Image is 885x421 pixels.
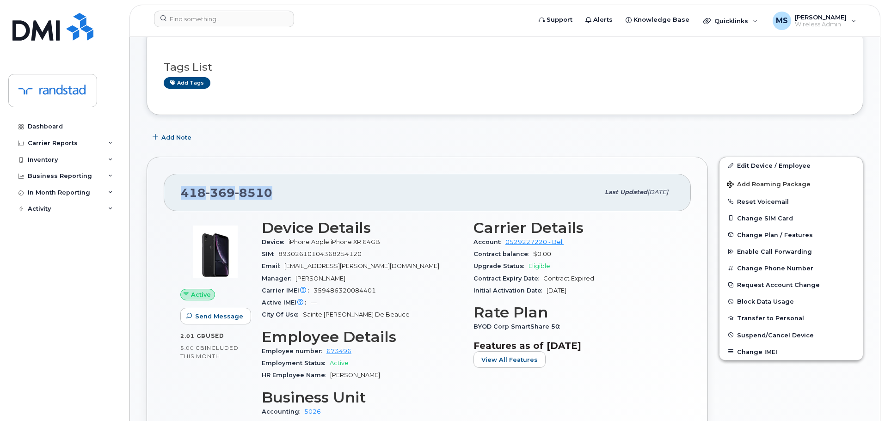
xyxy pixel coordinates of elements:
a: 0529227220 - Bell [505,238,564,245]
a: Edit Device / Employee [719,157,863,174]
a: Add tags [164,77,210,89]
span: iPhone Apple iPhone XR 64GB [289,238,380,245]
span: Email [262,262,284,269]
span: BYOD Corp SmartShare 50 [473,323,565,330]
span: Change Plan / Features [737,231,813,238]
div: Quicklinks [697,12,764,30]
span: Add Roaming Package [727,181,811,189]
h3: Carrier Details [473,220,674,236]
button: Enable Call Forwarding [719,243,863,260]
span: Device [262,238,289,245]
span: 369 [206,186,235,200]
span: Eligible [529,262,550,269]
span: — [311,299,317,306]
span: Contract Expiry Date [473,275,543,282]
span: [EMAIL_ADDRESS][PERSON_NAME][DOMAIN_NAME] [284,262,439,269]
span: 359486320084401 [313,287,376,294]
span: 418 [181,186,272,200]
span: Last updated [605,189,647,195]
button: Transfer to Personal [719,310,863,326]
h3: Features as of [DATE] [473,340,674,351]
span: Add Note [161,133,191,142]
span: Initial Activation Date [473,287,547,294]
span: Employee number [262,348,326,354]
a: 673496 [326,348,351,354]
span: Accounting [262,408,304,415]
span: Quicklinks [714,17,748,24]
a: 5026 [304,408,321,415]
span: [PERSON_NAME] [330,372,380,378]
a: Knowledge Base [619,11,696,29]
button: Add Roaming Package [719,174,863,193]
span: Send Message [195,312,243,321]
button: Change IMEI [719,343,863,360]
span: Knowledge Base [633,15,689,24]
span: Employment Status [262,360,330,366]
span: 8510 [235,186,272,200]
span: Contract balance [473,250,533,257]
span: City Of Use [262,311,303,318]
button: Change Plan / Features [719,226,863,243]
a: Alerts [579,11,619,29]
button: Add Note [147,129,199,146]
input: Find something... [154,11,294,27]
span: HR Employee Name [262,372,330,378]
button: Block Data Usage [719,293,863,310]
span: Contract Expired [543,275,594,282]
button: Request Account Change [719,276,863,293]
img: image20231002-3703462-1qb80zy.jpeg [188,224,243,280]
span: Support [547,15,572,24]
span: [PERSON_NAME] [295,275,345,282]
span: used [206,332,224,339]
a: Support [532,11,579,29]
button: Send Message [180,308,251,324]
span: Account [473,238,505,245]
span: Carrier IMEI [262,287,313,294]
span: SIM [262,250,278,257]
span: Suspend/Cancel Device [737,331,814,338]
button: Change SIM Card [719,210,863,226]
button: View All Features [473,351,546,368]
span: Sainte [PERSON_NAME] De Beauce [303,311,410,318]
h3: Rate Plan [473,304,674,321]
span: MS [776,15,788,26]
span: [DATE] [547,287,566,294]
span: [PERSON_NAME] [795,13,847,21]
button: Change Phone Number [719,260,863,276]
span: Active [191,290,211,299]
span: View All Features [481,355,538,364]
h3: Tags List [164,61,846,73]
span: $0.00 [533,250,551,257]
span: [DATE] [647,189,668,195]
span: Active IMEI [262,299,311,306]
button: Suspend/Cancel Device [719,327,863,343]
span: 2.01 GB [180,333,206,339]
span: Manager [262,275,295,282]
span: Wireless Admin [795,21,847,28]
span: Upgrade Status [473,262,529,269]
span: included this month [180,344,239,360]
span: Active [330,360,349,366]
h3: Business Unit [262,389,462,406]
span: Enable Call Forwarding [737,248,812,255]
h3: Employee Details [262,329,462,345]
span: Alerts [593,15,613,24]
div: Matthew Shuster [766,12,863,30]
span: 89302610104368254120 [278,250,362,257]
span: 5.00 GB [180,345,205,351]
button: Reset Voicemail [719,193,863,210]
h3: Device Details [262,220,462,236]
